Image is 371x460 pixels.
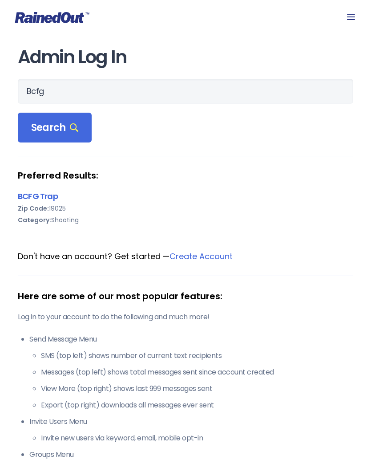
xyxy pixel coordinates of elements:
h1: Admin Log In [18,47,353,67]
a: BCFG Trap [18,191,58,202]
div: Here are some of our most popular features: [18,289,353,303]
input: Search Orgs… [18,79,353,104]
b: Category: [18,216,51,224]
span: Search [31,122,78,134]
div: BCFG Trap [18,190,353,202]
li: SMS (top left) shows number of current text recipients [41,350,353,361]
div: Shooting [18,214,353,226]
li: Messages (top left) shows total messages sent since account created [41,367,353,378]
li: Send Message Menu [29,334,353,411]
b: Zip Code: [18,204,49,213]
li: Export (top right) downloads all messages ever sent [41,400,353,411]
li: Invite Users Menu [29,416,353,444]
div: 19025 [18,203,353,214]
li: View More (top right) shows last 999 messages sent [41,383,353,394]
div: Search [18,113,92,143]
a: Create Account [169,251,233,262]
p: Log in to your account to do the following and much more! [18,312,353,322]
strong: Preferred Results: [18,170,353,181]
li: Invite new users via keyword, email, mobile opt-in [41,433,353,444]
